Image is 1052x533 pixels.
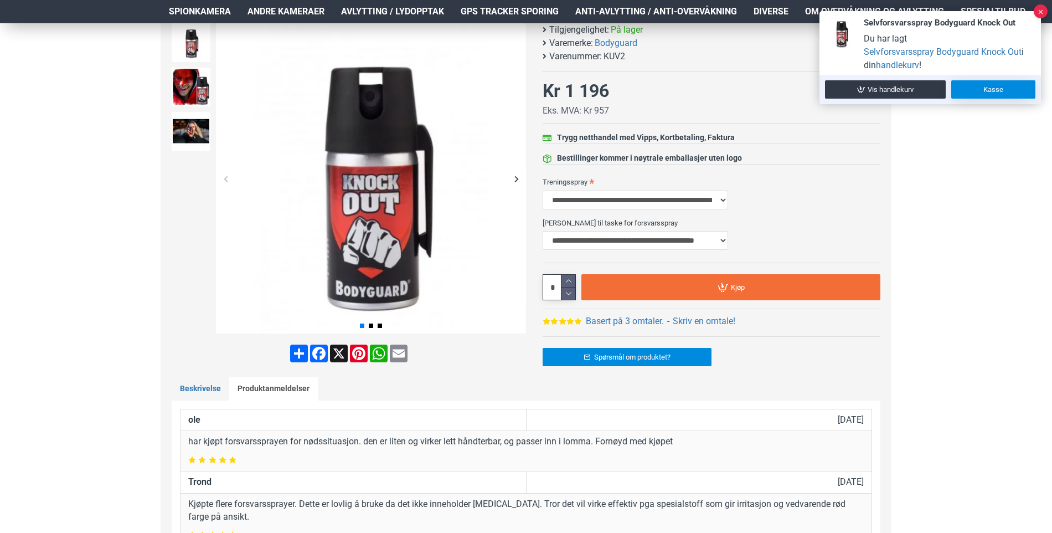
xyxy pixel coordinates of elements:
b: Varemerke: [549,37,593,50]
a: Produktanmeldelser [229,377,318,401]
span: Go to slide 1 [360,324,364,328]
span: Andre kameraer [247,5,324,18]
a: Email [389,345,409,362]
a: X [329,345,349,362]
a: Bodyguard [595,37,637,50]
a: Share [289,345,309,362]
label: Treningsspray [543,173,880,191]
p: Kjøpte flere forsvarssprayer. Dette er lovlig å bruke da det ikke inneholder [MEDICAL_DATA]. Tror... [188,498,864,524]
b: - [667,316,669,326]
img: bodyguard-knock-out-forsvarsspray-60x60h.webp [825,17,858,50]
p: har kjøpt forsvarssprayen for nødssituasjon. den er liten og virker lett håndterbar, og passer in... [188,435,864,448]
img: Forsvarsspray - Lovlig Pepperspray - SpyGadgets.no [172,23,210,62]
b: Varenummer: [549,50,602,63]
img: Forsvarsspray - Lovlig Pepperspray - SpyGadgets.no [216,23,526,334]
strong: ole [188,414,200,425]
a: Skriv en omtale! [673,315,735,328]
b: Tilgjengelighet: [549,23,609,37]
a: Pinterest [349,345,369,362]
span: KUV2 [604,50,625,63]
div: Previous slide [216,169,235,188]
a: Kasse [951,80,1035,99]
div: Next slide [507,169,526,188]
span: Anti-avlytting / Anti-overvåkning [575,5,737,18]
label: [PERSON_NAME] til taske for forsvarsspray [543,214,880,232]
a: Beskrivelse [172,377,229,401]
div: Kr 1 196 [543,78,609,104]
span: Go to slide 3 [378,324,382,328]
a: handlekurv [876,59,919,72]
div: Bestillinger kommer i nøytrale emballasjer uten logo [557,152,742,164]
span: Diverse [754,5,788,18]
img: Forsvarsspray - Lovlig Pepperspray - SpyGadgets.no [172,68,210,106]
span: På lager [611,23,643,37]
img: Forsvarsspray - Lovlig Pepperspray - SpyGadgets.no [172,112,210,151]
span: GPS Tracker Sporing [461,5,559,18]
a: WhatsApp [369,345,389,362]
div: Selvforsvarsspray Bodyguard Knock Out [864,17,1035,29]
a: Basert på 3 omtaler. [586,315,664,328]
span: Kjøp [731,284,745,291]
a: Selvforsvarsspray Bodyguard Knock Out [864,45,1022,59]
div: Du har lagt i din ! [864,32,1035,72]
a: Spørsmål om produktet? [543,348,711,366]
td: [DATE] [526,409,871,432]
span: Go to slide 2 [369,324,373,328]
td: [DATE] [526,471,871,494]
span: Spesialtilbud [961,5,1025,18]
div: Trygg netthandel med Vipps, Kortbetaling, Faktura [557,132,735,143]
strong: Trond [188,476,212,487]
span: Spionkamera [169,5,231,18]
span: Om overvåkning og avlytting [805,5,944,18]
a: Vis handlekurv [825,80,946,99]
span: Avlytting / Lydopptak [341,5,444,18]
a: Facebook [309,345,329,362]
